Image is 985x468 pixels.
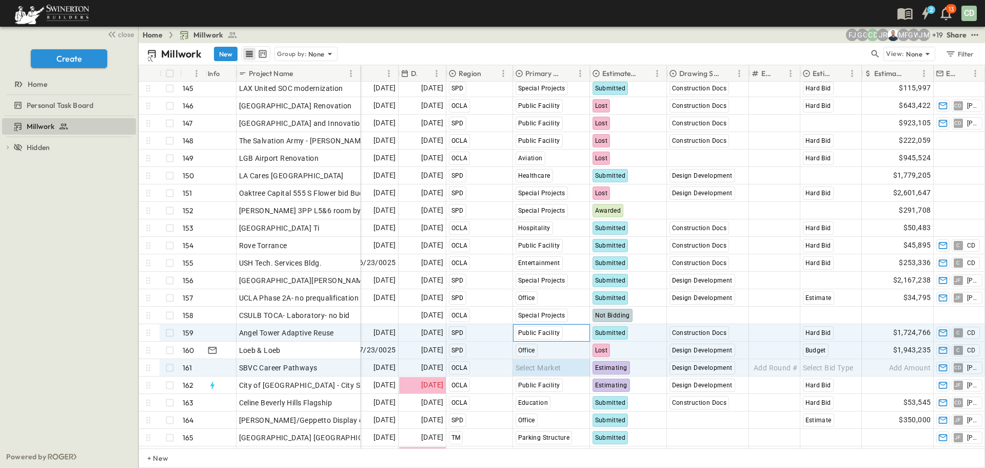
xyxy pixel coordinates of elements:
span: Public Facility [518,120,560,127]
span: Submitted [595,329,626,336]
div: Gerrad Gerber (gerrad.gerber@swinerton.com) [856,29,869,41]
button: New [214,47,238,61]
span: Angel Tower Adaptive Reuse [239,328,334,338]
p: 149 [183,153,194,163]
p: 162 [183,380,194,390]
span: [DATE] [373,82,396,94]
button: Sort [184,68,195,79]
span: [DATE] [421,170,443,181]
span: Select Bid Type [803,363,854,373]
p: 155 [183,258,194,268]
span: OCLA [451,364,468,371]
span: [DATE] [421,379,443,391]
p: Estimate Round [761,68,771,79]
span: [DATE] [373,362,396,373]
span: Special Projects [518,207,565,214]
span: [PERSON_NAME] [967,416,978,424]
button: Menu [383,67,395,80]
div: Madison Pagdilao (madison.pagdilao@swinerton.com) [897,29,910,41]
p: 157 [183,293,193,303]
nav: breadcrumbs [143,30,244,40]
span: [DATE] [373,100,396,111]
span: SPD [451,329,464,336]
span: [GEOGRAPHIC_DATA] and Innovation Center [239,118,389,128]
button: Sort [419,68,430,79]
span: SPD [451,120,464,127]
span: SBVC Career Pathways [239,363,318,373]
p: 148 [183,136,194,146]
span: [PERSON_NAME] [967,276,978,285]
span: $34,795 [903,292,931,304]
div: Joshua Russell (joshua.russell@swinerton.com) [877,29,889,41]
span: Public Facility [518,382,560,389]
span: OCLA [451,399,468,406]
span: Special Projects [518,277,565,284]
button: Menu [846,67,858,80]
span: Construction Docs [672,242,727,249]
p: 145 [183,83,194,93]
span: Submitted [595,224,626,232]
span: Millwork [27,121,54,132]
span: Submitted [595,85,626,92]
span: SPD [451,277,464,284]
span: Lost [595,120,608,127]
span: Hard Bid [805,382,831,389]
span: Education [518,399,548,406]
span: [DATE] [421,187,443,199]
span: OCLA [451,259,468,267]
p: Project Name [249,68,293,79]
button: Sort [295,68,306,79]
span: Construction Docs [672,85,727,92]
span: CD [967,241,976,250]
span: $1,943,235 [893,344,931,356]
button: Sort [958,68,969,79]
button: 2 [915,4,936,23]
span: Hard Bid [805,85,831,92]
button: Menu [784,67,797,80]
span: SPD [451,417,464,424]
span: $643,422 [899,100,931,111]
p: None [906,49,922,59]
button: Sort [773,68,784,79]
span: [DATE] [373,187,396,199]
span: [DATE] [421,135,443,146]
button: Menu [574,67,586,80]
p: 153 [183,223,194,233]
span: [DATE] [421,344,443,356]
span: SPD [451,347,464,354]
span: Select Market [516,363,561,373]
span: Construction Docs [672,329,727,336]
span: [PERSON_NAME] [967,102,978,110]
span: Awarded [595,207,621,214]
span: [DATE] [421,152,443,164]
p: Millwork [161,47,202,61]
span: Celine Beverly Hills Flagship [239,398,332,408]
span: [DATE] [421,274,443,286]
span: Parking Structure [518,434,570,441]
p: View: [886,48,904,60]
p: 165 [183,433,194,443]
span: Hard Bid [805,399,831,406]
span: [DATE] [421,257,443,269]
span: [DATE] [421,204,443,216]
span: Not Bidding [595,312,630,319]
div: Personal Task Boardtest [2,97,136,114]
span: [DATE] [373,432,396,443]
div: Info [206,65,237,82]
span: Design Development [672,190,733,197]
span: Office [518,294,535,302]
span: LGB Airport Renovation [239,153,319,163]
p: 161 [183,363,192,373]
span: Design Development [672,294,733,302]
span: OCLA [451,382,468,389]
span: C [956,350,960,350]
button: Sort [640,68,651,79]
span: Construction Docs [672,137,727,144]
div: GEORGIA WESLEY (georgia.wesley@swinerton.com) [908,29,920,41]
span: $50,483 [903,222,931,234]
span: Hard Bid [805,137,831,144]
span: Public Facility [518,329,560,336]
span: Hospitality [518,224,550,232]
span: $1,724,766 [893,327,931,339]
